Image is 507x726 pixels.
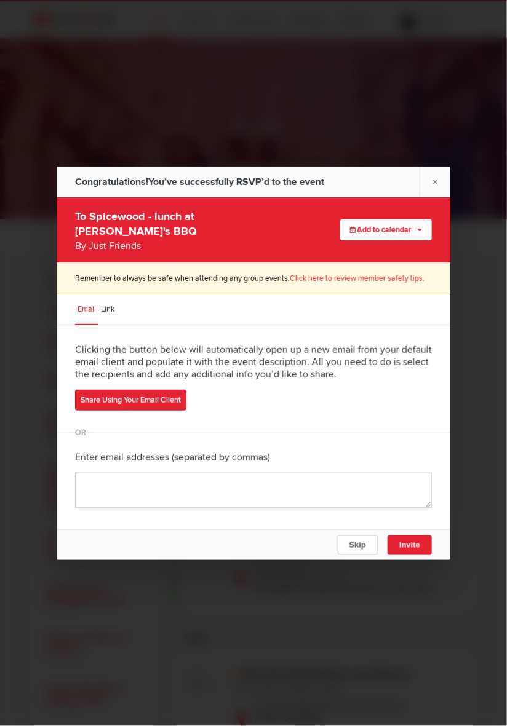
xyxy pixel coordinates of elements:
[98,294,117,325] a: Link
[75,207,289,253] div: To Spicewood - lunch at [PERSON_NAME]'s BBQ
[78,304,96,314] span: Email
[75,239,289,253] div: By Just Friends
[101,304,114,314] span: Link
[290,274,425,283] a: Click here to review member safety tips.
[75,441,432,472] div: Enter email addresses (separated by commas)
[75,167,324,197] div: You’ve successfully RSVP’d to the event
[75,176,148,188] span: Congratulations!
[75,273,432,285] p: Remember to always be safe when attending any group events.
[75,334,432,389] div: Clicking the button below will automatically open up a new email from your default email client a...
[388,535,432,554] button: Invite
[340,219,432,240] button: Add to calendar
[75,294,98,325] a: Email
[338,535,378,554] button: Skip
[75,389,186,410] a: Share Using Your Email Client
[349,540,366,549] span: Skip
[420,167,450,197] a: ×
[399,540,420,549] span: Invite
